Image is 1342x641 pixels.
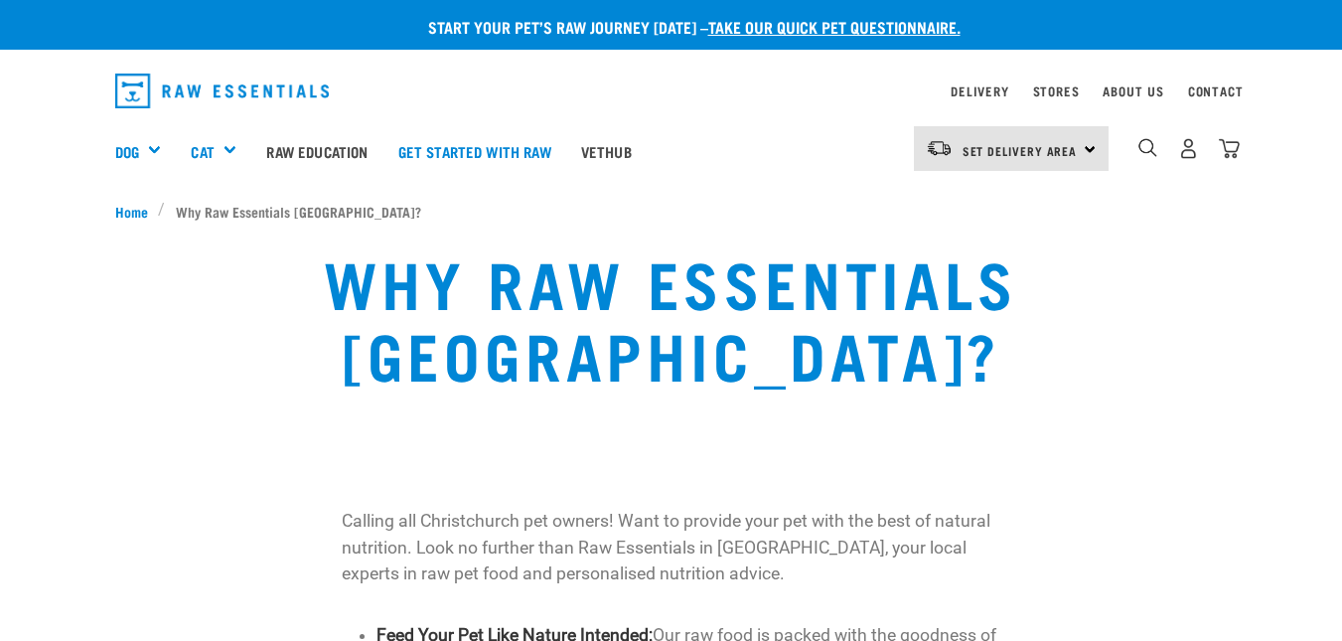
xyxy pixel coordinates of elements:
a: Raw Education [251,111,382,191]
nav: dropdown navigation [99,66,1244,116]
img: Raw Essentials Logo [115,74,330,108]
img: user.png [1178,138,1199,159]
img: van-moving.png [926,139,953,157]
a: Home [115,201,159,222]
a: Contact [1188,87,1244,94]
a: Cat [191,140,214,163]
nav: breadcrumbs [115,201,1228,222]
p: Calling all Christchurch pet owners! Want to provide your pet with the best of natural nutrition.... [342,508,1001,586]
a: Delivery [951,87,1008,94]
a: Get started with Raw [383,111,566,191]
img: home-icon-1@2x.png [1138,138,1157,157]
span: Set Delivery Area [963,147,1078,154]
a: About Us [1103,87,1163,94]
span: Home [115,201,148,222]
a: take our quick pet questionnaire. [708,22,961,31]
a: Vethub [566,111,647,191]
img: home-icon@2x.png [1219,138,1240,159]
a: Dog [115,140,139,163]
a: Stores [1033,87,1080,94]
h1: Why Raw Essentials [GEOGRAPHIC_DATA]? [259,245,1083,389]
